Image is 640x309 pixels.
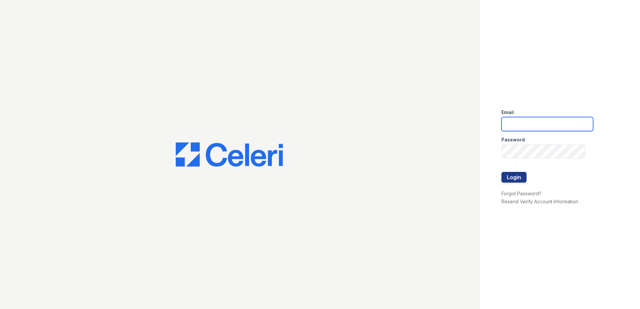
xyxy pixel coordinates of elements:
label: Email [501,109,514,116]
img: CE_Logo_Blue-a8612792a0a2168367f1c8372b55b34899dd931a85d93a1a3d3e32e68fde9ad4.png [176,142,283,167]
label: Password [501,136,525,143]
a: Forgot Password? [501,191,541,196]
button: Login [501,172,527,183]
a: Resend Verify Account Information [501,199,578,204]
